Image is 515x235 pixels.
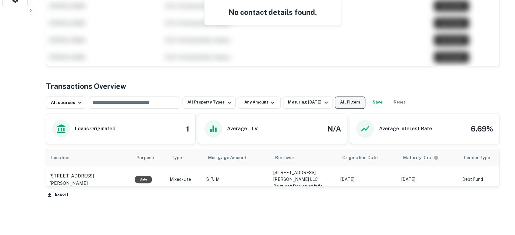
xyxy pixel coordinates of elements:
span: Purpose [137,154,162,161]
h4: 6.69% [471,123,493,134]
div: Sale [135,176,152,183]
th: Type [167,149,203,166]
span: Maturity dates displayed may be estimated. Please contact the lender for the most accurate maturi... [403,154,446,161]
button: All sources [46,96,86,109]
button: Save your search to get updates of matches that match your search criteria. [368,96,387,109]
button: Reset [390,96,409,109]
button: Maturing [DATE] [283,96,332,109]
h4: Transactions Overview [46,81,126,92]
button: All Filters [335,96,365,109]
th: Location [46,149,132,166]
h6: Loans Originated [75,125,115,132]
span: Lender Type [464,154,490,161]
p: [STREET_ADDRESS][PERSON_NAME] LLC [273,169,334,183]
span: Origination Date [342,154,385,161]
p: $17.1M [206,176,267,183]
p: Mixed-Use [170,176,200,183]
span: Mortgage Amount [208,154,254,161]
p: [DATE] [401,176,456,183]
th: Mortgage Amount [203,149,270,166]
iframe: Chat Widget [485,186,515,216]
h4: No contact details found. [212,7,334,18]
p: Debt Fund [462,176,511,183]
th: Maturity dates displayed may be estimated. Please contact the lender for the most accurate maturi... [398,149,459,166]
span: Location [51,154,77,161]
a: [STREET_ADDRESS][PERSON_NAME] [49,172,129,187]
div: All sources [51,99,83,106]
button: Any Amount [238,96,281,109]
button: All Property Types [183,96,236,109]
h4: 1 [186,123,189,134]
div: Maturity dates displayed may be estimated. Please contact the lender for the most accurate maturi... [403,154,439,161]
h6: Average Interest Rate [379,125,432,132]
h4: N/A [327,123,341,134]
th: Purpose [132,149,167,166]
p: [DATE] [340,176,395,183]
div: scrollable content [46,149,499,186]
th: Origination Date [337,149,398,166]
h6: Maturity Date [403,154,432,161]
th: Borrower [270,149,337,166]
button: Request Borrower Info [273,183,323,190]
th: Lender Type [459,149,514,166]
h6: Average LTV [227,125,258,132]
span: Type [172,154,190,161]
button: Export [46,190,70,199]
span: Borrower [275,154,294,161]
div: Maturing [DATE] [288,99,329,106]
